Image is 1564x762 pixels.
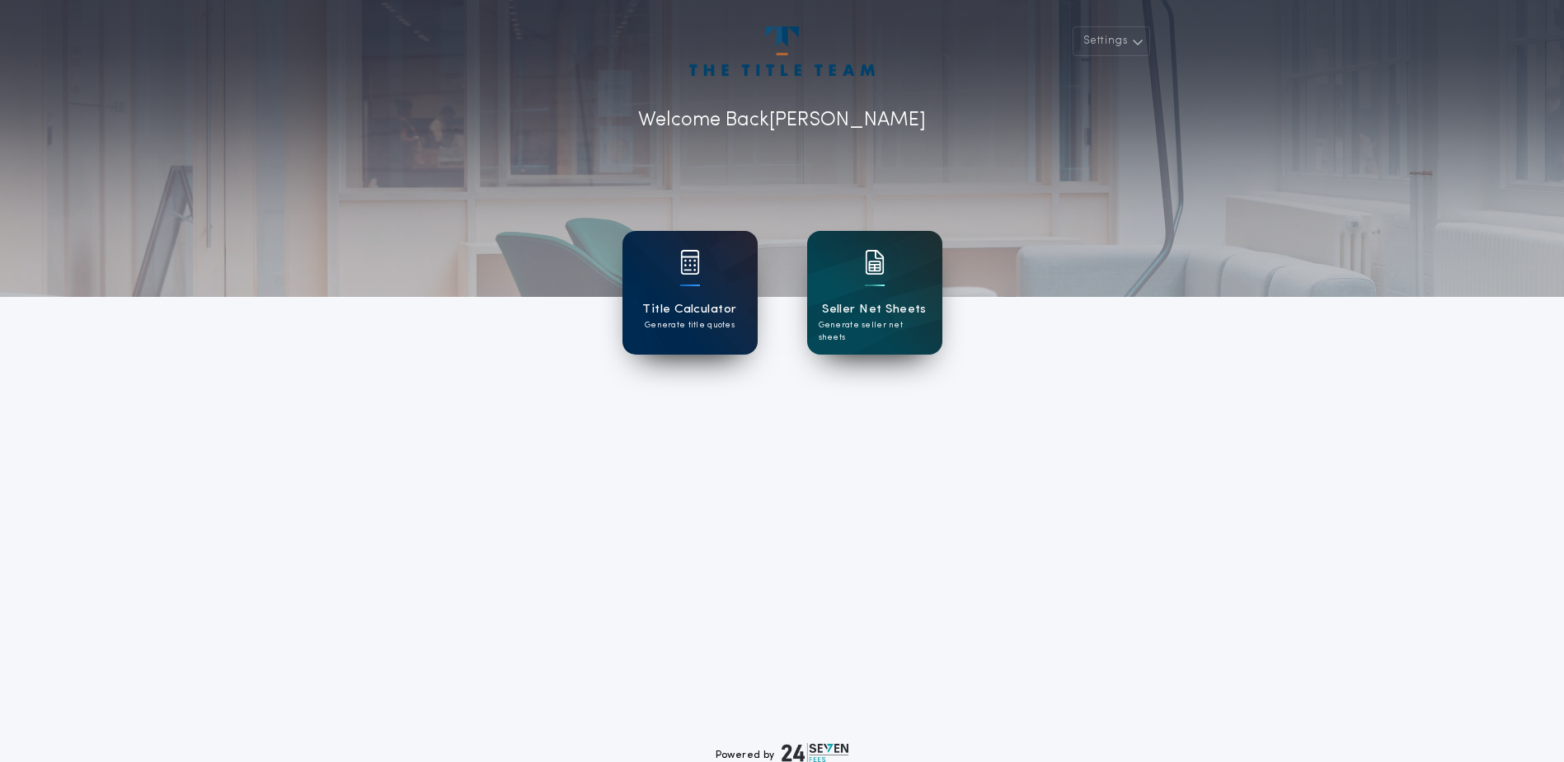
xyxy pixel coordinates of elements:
h1: Title Calculator [642,300,736,319]
p: Generate seller net sheets [819,319,931,344]
img: card icon [680,250,700,275]
p: Generate title quotes [645,319,735,332]
button: Settings [1073,26,1150,56]
a: card iconTitle CalculatorGenerate title quotes [622,231,758,355]
a: card iconSeller Net SheetsGenerate seller net sheets [807,231,942,355]
img: card icon [865,250,885,275]
p: Welcome Back [PERSON_NAME] [638,106,926,135]
img: account-logo [689,26,874,76]
h1: Seller Net Sheets [822,300,927,319]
